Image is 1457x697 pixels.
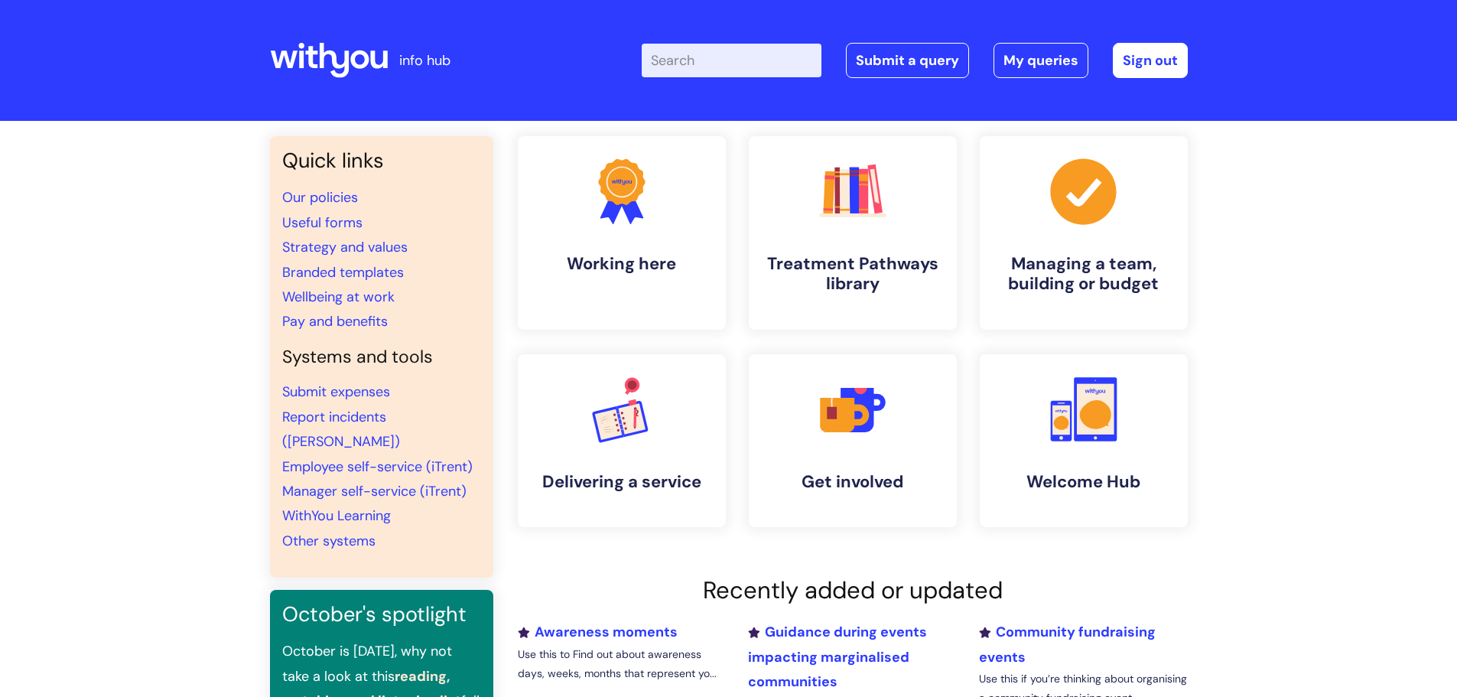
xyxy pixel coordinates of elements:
[282,506,391,525] a: WithYou Learning
[980,136,1188,330] a: Managing a team, building or budget
[518,623,678,641] a: Awareness moments
[846,43,969,78] a: Submit a query
[749,136,957,330] a: Treatment Pathways library
[979,623,1156,666] a: Community fundraising events
[282,238,408,256] a: Strategy and values
[761,472,945,492] h4: Get involved
[992,472,1176,492] h4: Welcome Hub
[1113,43,1188,78] a: Sign out
[282,408,400,451] a: Report incidents ([PERSON_NAME])
[530,472,714,492] h4: Delivering a service
[282,148,481,173] h3: Quick links
[748,623,927,691] a: Guidance during events impacting marginalised communities
[282,458,473,476] a: Employee self-service (iTrent)
[642,44,821,77] input: Search
[282,288,395,306] a: Wellbeing at work
[282,347,481,368] h4: Systems and tools
[980,354,1188,527] a: Welcome Hub
[518,136,726,330] a: Working here
[992,254,1176,295] h4: Managing a team, building or budget
[282,482,467,500] a: Manager self-service (iTrent)
[761,254,945,295] h4: Treatment Pathways library
[282,263,404,282] a: Branded templates
[642,43,1188,78] div: | -
[749,354,957,527] a: Get involved
[530,254,714,274] h4: Working here
[518,576,1188,604] h2: Recently added or updated
[282,602,481,627] h3: October's spotlight
[282,188,358,207] a: Our policies
[518,645,726,683] p: Use this to Find out about awareness days, weeks, months that represent yo...
[282,383,390,401] a: Submit expenses
[282,532,376,550] a: Other systems
[282,213,363,232] a: Useful forms
[518,354,726,527] a: Delivering a service
[994,43,1088,78] a: My queries
[399,48,450,73] p: info hub
[282,312,388,331] a: Pay and benefits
